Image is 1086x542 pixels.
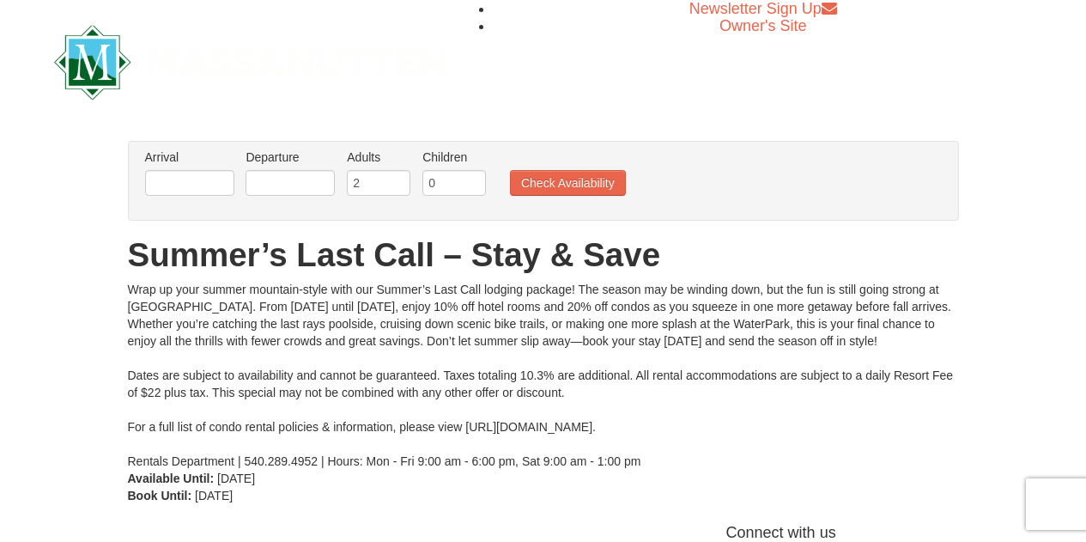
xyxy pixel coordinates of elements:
[195,489,233,502] span: [DATE]
[422,149,486,166] label: Children
[347,149,410,166] label: Adults
[217,472,255,485] span: [DATE]
[128,489,192,502] strong: Book Until:
[54,25,447,100] img: Massanutten Resort Logo
[510,170,626,196] button: Check Availability
[145,149,234,166] label: Arrival
[54,40,447,80] a: Massanutten Resort
[719,17,806,34] a: Owner's Site
[128,472,215,485] strong: Available Until:
[128,281,959,470] div: Wrap up your summer mountain-style with our Summer’s Last Call lodging package! The season may be...
[246,149,335,166] label: Departure
[128,238,959,272] h1: Summer’s Last Call – Stay & Save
